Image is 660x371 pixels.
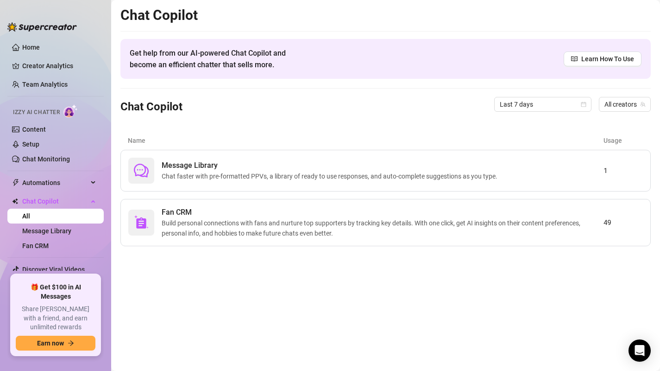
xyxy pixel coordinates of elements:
button: Earn nowarrow-right [16,336,95,351]
span: read [571,56,578,62]
article: Usage [603,135,643,146]
img: logo-BBDzfeDw.svg [7,22,77,32]
a: Creator Analytics [22,58,96,73]
a: Message Library [22,227,71,235]
span: 🎁 Get $100 in AI Messages [16,283,95,301]
article: 49 [603,217,643,228]
span: Share [PERSON_NAME] with a friend, and earn unlimited rewards [16,305,95,332]
span: thunderbolt [12,179,19,186]
span: Get help from our AI-powered Chat Copilot and become an efficient chatter that sells more. [130,47,308,70]
span: Learn How To Use [581,54,634,64]
article: Name [128,135,603,146]
article: 1 [603,165,643,176]
span: team [640,102,646,107]
span: All creators [604,97,645,111]
span: Last 7 days [500,97,586,111]
span: Earn now [37,339,64,347]
h3: Chat Copilot [120,100,182,115]
a: Chat Monitoring [22,155,70,163]
div: Open Intercom Messenger [629,339,651,362]
span: Automations [22,175,88,190]
span: calendar [581,102,586,107]
a: All [22,212,30,220]
a: Team Analytics [22,81,68,88]
a: Content [22,126,46,133]
span: comment [134,163,149,178]
a: Discover Viral Videos [22,266,85,273]
img: Chat Copilot [12,198,18,205]
span: Message Library [162,160,501,171]
a: Home [22,44,40,51]
a: Fan CRM [22,242,49,249]
a: Learn How To Use [564,51,641,66]
img: AI Chatter [63,104,78,118]
a: Setup [22,141,39,148]
h2: Chat Copilot [120,6,651,24]
span: Build personal connections with fans and nurture top supporters by tracking key details. With one... [162,218,603,238]
span: Chat faster with pre-formatted PPVs, a library of ready to use responses, and auto-complete sugge... [162,171,501,181]
img: svg%3e [134,215,149,230]
span: arrow-right [68,340,74,346]
span: Izzy AI Chatter [13,108,60,117]
span: Fan CRM [162,207,603,218]
span: Chat Copilot [22,194,88,209]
